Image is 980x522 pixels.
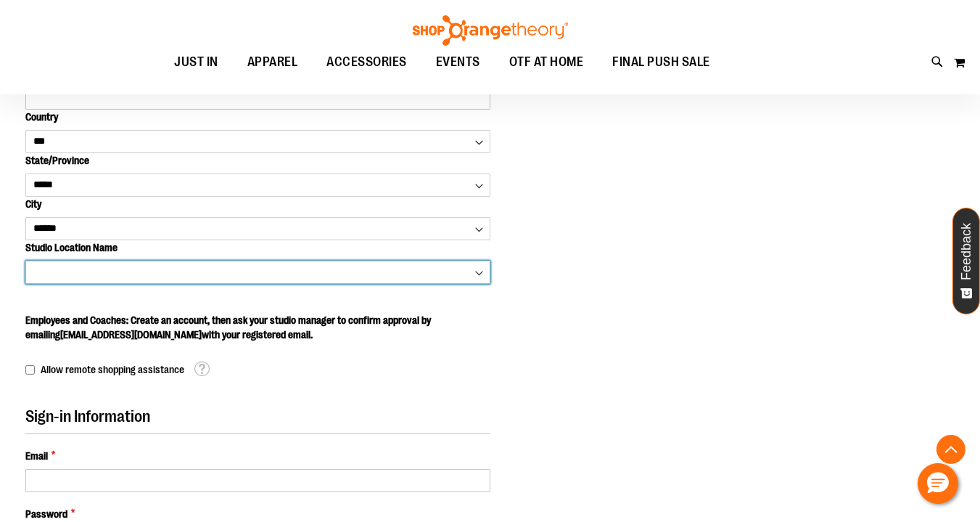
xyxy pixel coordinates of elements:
span: EVENTS [436,46,480,78]
span: ACCESSORIES [326,46,407,78]
span: Studio Location Name [25,242,118,253]
span: OTF AT HOME [509,46,584,78]
span: Employees and Coaches: Create an account, then ask your studio manager to confirm approval by ema... [25,314,431,340]
span: Sign-in Information [25,407,150,425]
span: City [25,198,41,210]
img: Shop Orangetheory [411,15,570,46]
span: Password [25,507,67,521]
a: JUST IN [160,46,233,79]
a: FINAL PUSH SALE [598,46,725,79]
button: Feedback - Show survey [952,208,980,314]
span: State/Province [25,155,89,166]
button: Back To Top [936,435,965,464]
a: APPAREL [233,46,313,79]
a: EVENTS [421,46,495,79]
span: APPAREL [247,46,298,78]
button: Hello, have a question? Let’s chat. [918,463,958,504]
span: FINAL PUSH SALE [612,46,710,78]
span: Allow remote shopping assistance [41,364,184,375]
span: JUST IN [174,46,218,78]
a: OTF AT HOME [495,46,598,79]
a: ACCESSORIES [312,46,421,79]
span: Email [25,449,48,463]
span: Country [25,111,58,123]
span: Feedback [960,223,973,280]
